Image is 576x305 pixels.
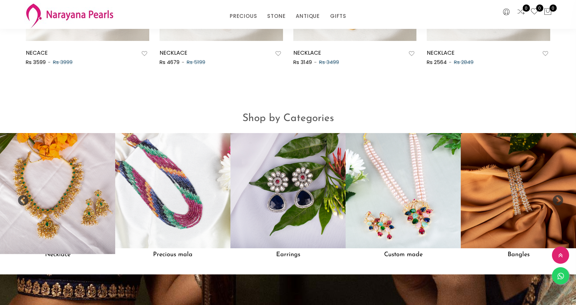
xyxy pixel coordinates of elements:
span: 0 [536,4,543,12]
span: Rs 3999 [53,58,73,66]
a: GIFTS [330,11,346,21]
span: Rs 2564 [427,58,447,66]
a: NECKLACE [427,49,455,57]
button: Add to wishlist [273,49,283,58]
button: 0 [544,8,552,17]
span: Rs 4679 [160,58,180,66]
h5: Precious mala [115,248,230,261]
button: Add to wishlist [407,49,416,58]
h5: Earrings [230,248,346,261]
button: Add to wishlist [541,49,550,58]
span: Rs 3599 [26,58,46,66]
img: Precious mala [115,133,230,248]
span: Rs 5199 [187,58,205,66]
button: Add to wishlist [140,49,149,58]
span: Rs 3499 [319,58,339,66]
img: Bangles [461,133,576,248]
h5: Bangles [461,248,576,261]
a: STONE [267,11,285,21]
span: 0 [550,4,557,12]
img: Earrings [230,133,346,248]
span: 0 [523,4,530,12]
a: 0 [530,8,539,17]
h5: Custom made [346,248,461,261]
span: Rs 2849 [454,58,474,66]
a: ANTIQUE [296,11,320,21]
a: NECKLACE [293,49,321,57]
button: Next [552,195,559,202]
a: PRECIOUS [230,11,257,21]
a: NECKLACE [160,49,187,57]
a: 0 [517,8,525,17]
span: Rs 3149 [293,58,312,66]
img: Custom made [346,133,461,248]
button: Previous [17,195,24,202]
a: NECACE [26,49,48,57]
